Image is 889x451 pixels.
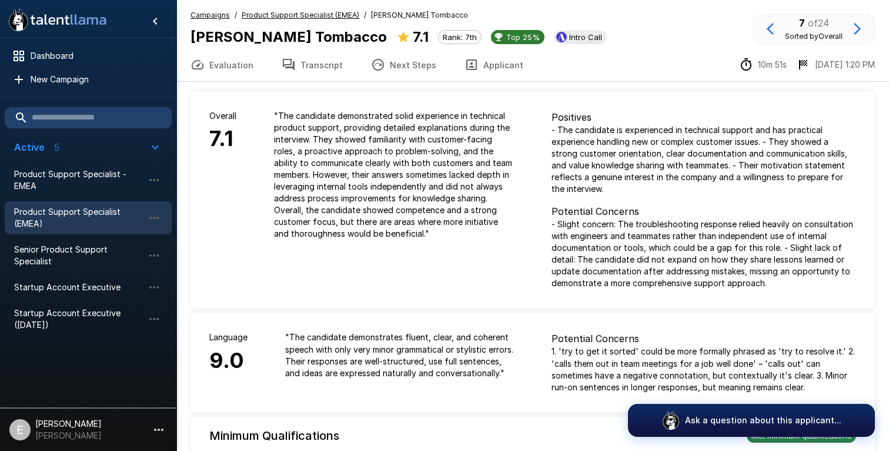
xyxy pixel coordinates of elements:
[808,17,829,29] span: of 24
[552,331,856,346] p: Potential Concerns
[552,124,856,195] p: - The candidate is experienced in technical support and has practical experience handling new or ...
[413,28,429,45] b: 7.1
[450,48,537,81] button: Applicant
[552,218,856,289] p: - Slight concern: The troubleshooting response relied heavily on consultation with engineers and ...
[209,122,236,156] h6: 7.1
[209,426,339,445] h6: Minimum Qualifications
[799,17,805,29] b: 7
[274,110,514,240] p: " The candidate demonstrated solid experience in technical product support, providing detailed ex...
[502,32,544,42] span: Top 25%
[371,9,468,21] span: [PERSON_NAME] Tombacco
[758,59,787,71] p: 10m 51s
[190,28,387,45] b: [PERSON_NAME] Tombacco
[552,346,856,393] p: 1. 'try to get it sorted' could be more formally phrased as 'try to resolve it.' 2. 'calls them o...
[176,48,268,81] button: Evaluation
[209,331,248,343] p: Language
[209,110,236,122] p: Overall
[564,32,607,42] span: Intro Call
[268,48,357,81] button: Transcript
[661,411,680,430] img: logo_glasses@2x.png
[815,59,875,71] p: [DATE] 1:20 PM
[785,32,843,41] span: Sorted by Overall
[242,11,359,19] u: Product Support Specialist (EMEA)
[235,9,237,21] span: /
[628,404,875,437] button: Ask a question about this applicant...
[556,32,567,42] img: ashbyhq_logo.jpeg
[357,48,450,81] button: Next Steps
[739,58,787,72] div: The time between starting and completing the interview
[685,414,841,426] p: Ask a question about this applicant...
[439,32,481,42] span: Rank: 7th
[554,30,607,44] div: View profile in Ashby
[796,58,875,72] div: The date and time when the interview was completed
[209,344,248,378] h6: 9.0
[552,110,856,124] p: Positives
[364,9,366,21] span: /
[190,11,230,19] u: Campaigns
[285,331,514,379] p: " The candidate demonstrates fluent, clear, and coherent speech with only very minor grammatical ...
[552,204,856,218] p: Potential Concerns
